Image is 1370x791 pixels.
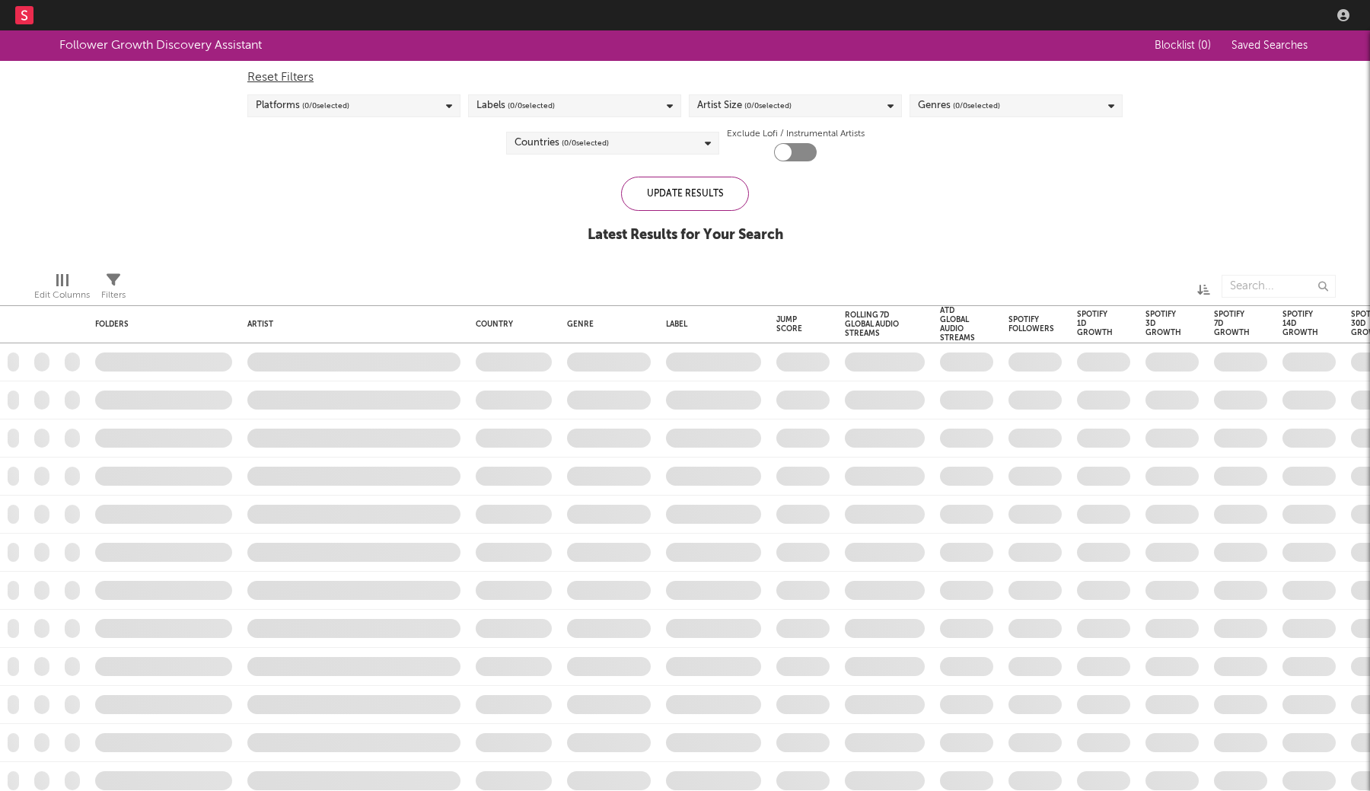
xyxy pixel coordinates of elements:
div: Spotify 3D Growth [1145,310,1181,337]
div: Platforms [256,97,349,115]
button: Saved Searches [1227,40,1311,52]
span: ( 0 / 0 selected) [744,97,792,115]
div: Genre [567,320,643,329]
div: Labels [476,97,555,115]
div: Edit Columns [34,267,90,311]
div: Latest Results for Your Search [588,226,783,244]
span: ( 0 / 0 selected) [508,97,555,115]
div: Country [476,320,544,329]
div: Folders [95,320,209,329]
input: Search... [1222,275,1336,298]
span: Blocklist [1155,40,1211,51]
div: Spotify 7D Growth [1214,310,1250,337]
div: Edit Columns [34,286,90,305]
div: Countries [515,134,609,152]
div: Label [666,320,753,329]
div: Filters [101,286,126,305]
span: ( 0 / 0 selected) [302,97,349,115]
label: Exclude Lofi / Instrumental Artists [727,125,865,143]
span: ( 0 / 0 selected) [562,134,609,152]
div: Update Results [621,177,749,211]
span: ( 0 ) [1198,40,1211,51]
span: Saved Searches [1231,40,1311,51]
div: ATD Global Audio Streams [940,306,975,343]
div: Filters [101,267,126,311]
div: Follower Growth Discovery Assistant [59,37,262,55]
div: Artist Size [697,97,792,115]
div: Spotify 14D Growth [1282,310,1318,337]
div: Genres [918,97,1000,115]
div: Reset Filters [247,69,1123,87]
div: Spotify Followers [1008,315,1054,333]
div: Artist [247,320,453,329]
div: Jump Score [776,315,807,333]
div: Spotify 1D Growth [1077,310,1113,337]
div: Rolling 7D Global Audio Streams [845,311,902,338]
span: ( 0 / 0 selected) [953,97,1000,115]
